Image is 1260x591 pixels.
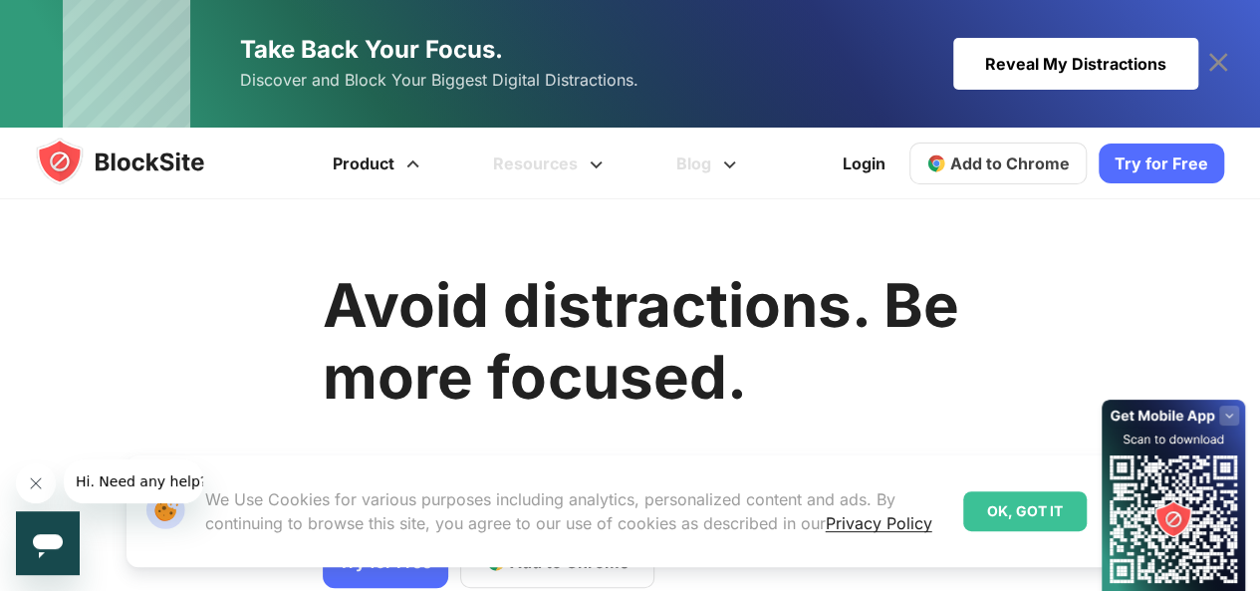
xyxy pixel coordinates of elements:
[16,511,80,575] iframe: Knop om het berichtenvenster te openen
[831,140,897,187] a: Login
[1099,144,1224,183] a: Try for Free
[926,153,946,173] img: chrome-icon.svg
[963,491,1087,531] div: OK, GOT IT
[205,487,947,535] p: We Use Cookies for various purposes including analytics, personalized content and ads. By continu...
[826,513,932,533] a: Privacy Policy
[459,128,642,199] a: Resources
[64,459,203,503] iframe: Bericht van bedrijf
[240,35,503,64] span: Take Back Your Focus.
[953,38,1198,90] div: Reveal My Distractions
[323,269,958,413] h1: Avoid distractions. Be more focused.
[909,143,1087,184] a: Add to Chrome
[16,463,56,503] iframe: Bericht sluiten
[36,138,243,185] img: blocksite-icon.5d769676.svg
[642,128,776,199] a: Blog
[299,128,459,199] a: Product
[950,153,1070,173] span: Add to Chrome
[240,66,638,95] span: Discover and Block Your Biggest Digital Distractions.
[12,14,143,30] span: Hi. Need any help?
